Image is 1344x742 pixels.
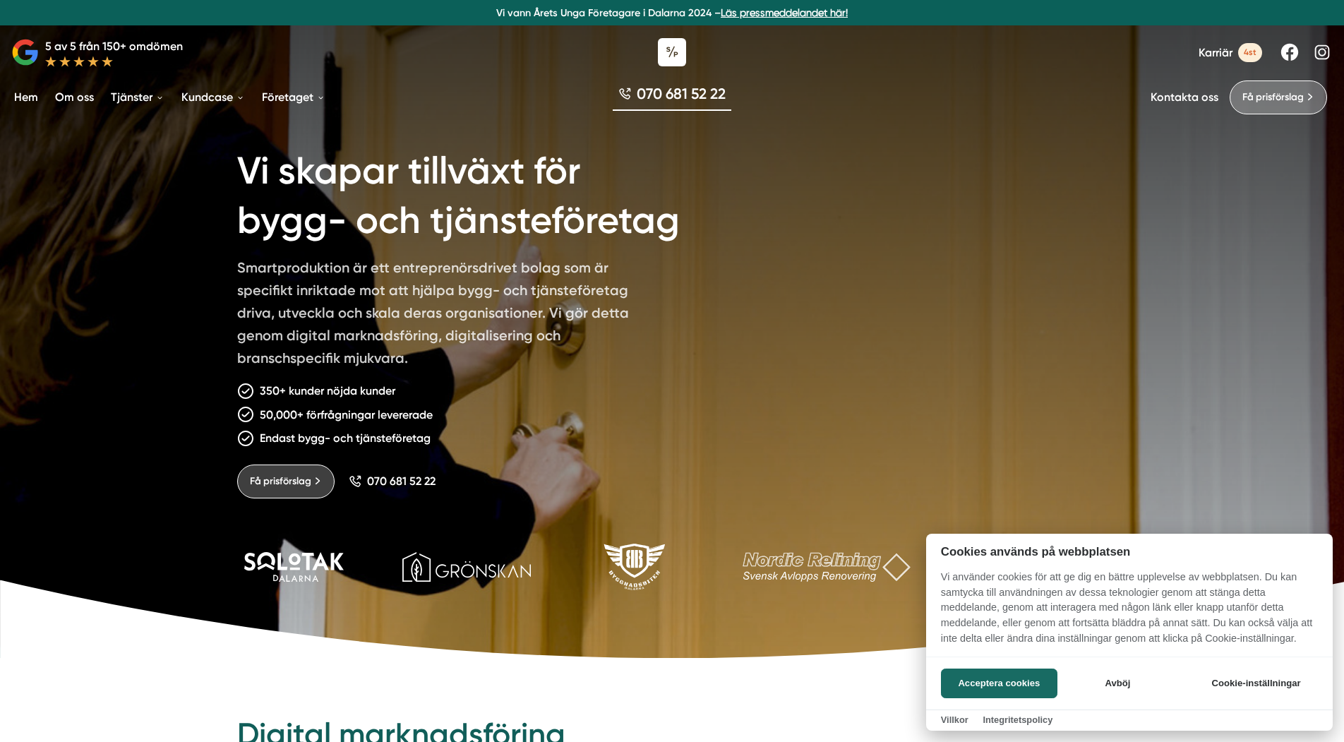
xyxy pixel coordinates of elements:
[941,714,968,725] a: Villkor
[926,570,1333,656] p: Vi använder cookies för att ge dig en bättre upplevelse av webbplatsen. Du kan samtycka till anvä...
[926,545,1333,558] h2: Cookies används på webbplatsen
[1062,669,1174,698] button: Avböj
[983,714,1052,725] a: Integritetspolicy
[1194,669,1318,698] button: Cookie-inställningar
[941,669,1057,698] button: Acceptera cookies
